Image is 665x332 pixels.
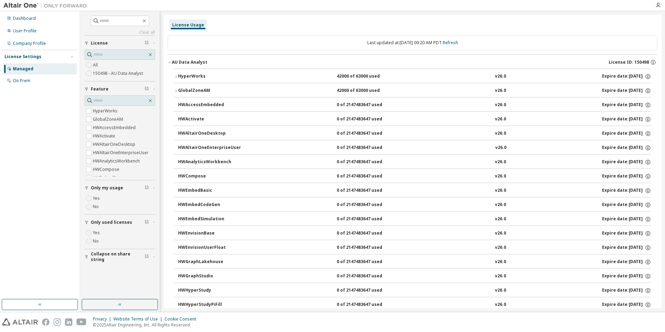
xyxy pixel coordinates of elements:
label: All [93,61,99,69]
div: License Usage [172,22,204,28]
button: HWCompose0 of 2147483647 usedv26.0Expire date:[DATE] [178,169,651,184]
div: Expire date: [DATE] [602,173,651,180]
div: v26.0 [495,116,506,122]
button: Only used licenses [85,215,155,230]
div: HWEmbedBasic [178,188,241,194]
div: Managed [13,66,33,72]
div: Expire date: [DATE] [602,116,651,122]
button: GlobalZoneAM42000 of 63000 usedv26.0Expire date:[DATE] [174,83,651,98]
button: HWEmbedCodeGen0 of 2147483647 usedv26.0Expire date:[DATE] [178,197,651,213]
div: Expire date: [DATE] [602,230,651,237]
span: Clear filter [145,40,149,46]
a: Clear all [85,30,155,35]
label: No [93,203,100,211]
div: Expire date: [DATE] [602,302,651,308]
span: Only my usage [91,185,123,191]
div: HWHyperStudy [178,287,241,294]
div: HWAltairOneDesktop [178,131,241,137]
div: 0 of 2147483647 used [337,173,399,180]
div: v26.0 [495,159,506,165]
div: v26.0 [495,188,506,194]
div: Expire date: [DATE] [602,259,651,265]
label: HWAccessEmbedded [93,124,137,132]
div: 0 of 2147483647 used [337,245,399,251]
div: v26.0 [495,202,506,208]
div: v26.0 [495,88,506,94]
div: Dashboard [13,16,36,21]
button: HWEnvisionBase0 of 2147483647 usedv26.0Expire date:[DATE] [178,226,651,241]
button: HWAltairOneEnterpriseUser0 of 2147483647 usedv26.0Expire date:[DATE] [178,140,651,156]
div: AU Data Analyst [172,60,207,65]
div: v26.0 [495,73,506,80]
div: 0 of 2147483647 used [337,287,399,294]
label: HWActivate [93,132,117,140]
button: HWHyperStudyPiFill0 of 2147483647 usedv26.0Expire date:[DATE] [178,297,651,313]
img: facebook.svg [42,318,49,326]
div: 0 of 2147483647 used [337,202,399,208]
button: HWGraphLakehouse0 of 2147483647 usedv26.0Expire date:[DATE] [178,254,651,270]
span: Clear filter [145,254,149,260]
p: © 2025 Altair Engineering, Inc. All Rights Reserved. [93,322,200,328]
label: HWAltairOneEnterpriseUser [93,149,150,157]
div: Expire date: [DATE] [602,245,651,251]
div: 42000 of 63000 used [337,73,399,80]
div: Expire date: [DATE] [602,273,651,279]
div: Expire date: [DATE] [602,287,651,294]
div: HWCompose [178,173,241,180]
span: Collapse on share string [91,251,145,262]
div: 0 of 2147483647 used [337,145,399,151]
button: HWHyperStudy0 of 2147483647 usedv26.0Expire date:[DATE] [178,283,651,298]
div: On Prem [13,78,30,84]
div: 0 of 2147483647 used [337,116,399,122]
div: 0 of 2147483647 used [337,230,399,237]
img: altair_logo.svg [2,318,38,326]
div: Expire date: [DATE] [602,131,651,137]
label: Yes [93,229,101,237]
div: 0 of 2147483647 used [337,273,399,279]
label: 150498 - AU Data Analyst [93,69,144,78]
button: HyperWorks42000 of 63000 usedv26.0Expire date:[DATE] [174,69,651,84]
div: HWHyperStudyPiFill [178,302,241,308]
div: Website Terms of Use [113,316,165,322]
div: 0 of 2147483647 used [337,302,399,308]
div: 0 of 2147483647 used [337,216,399,222]
div: HWGraphLakehouse [178,259,241,265]
div: License Settings [5,54,41,60]
div: v26.0 [495,131,506,137]
div: Company Profile [13,41,46,46]
button: HWAltairOneDesktop0 of 2147483647 usedv26.0Expire date:[DATE] [178,126,651,141]
div: 0 of 2147483647 used [337,188,399,194]
label: HWEmbedBasic [93,174,126,182]
label: HWAltairOneDesktop [93,140,137,149]
div: Expire date: [DATE] [602,159,651,165]
div: Expire date: [DATE] [602,216,651,222]
div: v26.0 [495,230,506,237]
div: HWEnvisionUserFloat [178,245,241,251]
div: HWEmbedCodeGen [178,202,241,208]
div: HWAltairOneEnterpriseUser [178,145,241,151]
span: Feature [91,86,109,92]
div: v26.0 [495,273,506,279]
button: HWGraphStudio0 of 2147483647 usedv26.0Expire date:[DATE] [178,269,651,284]
div: GlobalZoneAM [178,88,241,94]
button: Collapse on share string [85,249,155,264]
div: v26.0 [495,259,506,265]
div: User Profile [13,28,37,34]
div: Privacy [93,316,113,322]
div: HWAccessEmbedded [178,102,241,108]
span: License ID: 150498 [609,60,649,65]
img: youtube.svg [77,318,87,326]
div: HWEnvisionBase [178,230,241,237]
button: License [85,35,155,51]
img: Altair One [3,2,90,9]
div: Expire date: [DATE] [602,73,651,80]
img: instagram.svg [54,318,61,326]
div: Expire date: [DATE] [602,88,651,94]
div: v26.0 [495,216,506,222]
button: HWAccessEmbedded0 of 2147483647 usedv26.0Expire date:[DATE] [178,97,651,113]
div: v26.0 [495,145,506,151]
div: v26.0 [495,287,506,294]
div: HWAnalyticsWorkbench [178,159,241,165]
button: AU Data AnalystLicense ID: 150498 [168,55,657,70]
div: Cookie Consent [165,316,200,322]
